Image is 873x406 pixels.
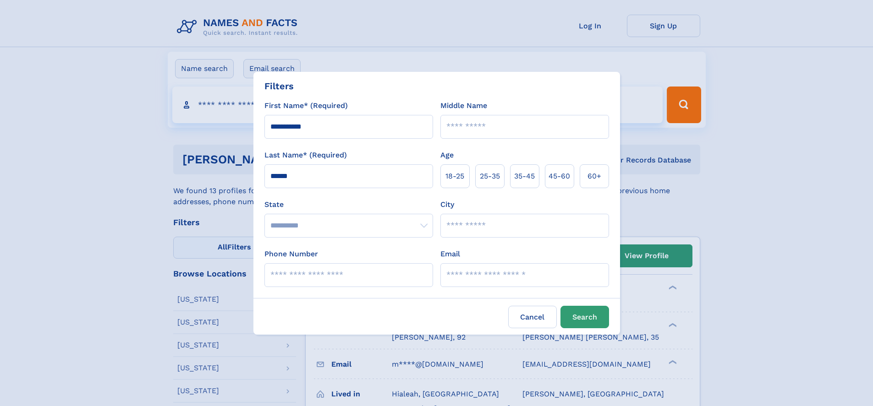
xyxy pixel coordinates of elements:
[480,171,500,182] span: 25‑35
[264,199,433,210] label: State
[440,150,454,161] label: Age
[514,171,535,182] span: 35‑45
[264,79,294,93] div: Filters
[264,249,318,260] label: Phone Number
[445,171,464,182] span: 18‑25
[549,171,570,182] span: 45‑60
[560,306,609,328] button: Search
[508,306,557,328] label: Cancel
[264,150,347,161] label: Last Name* (Required)
[264,100,348,111] label: First Name* (Required)
[440,249,460,260] label: Email
[587,171,601,182] span: 60+
[440,199,454,210] label: City
[440,100,487,111] label: Middle Name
